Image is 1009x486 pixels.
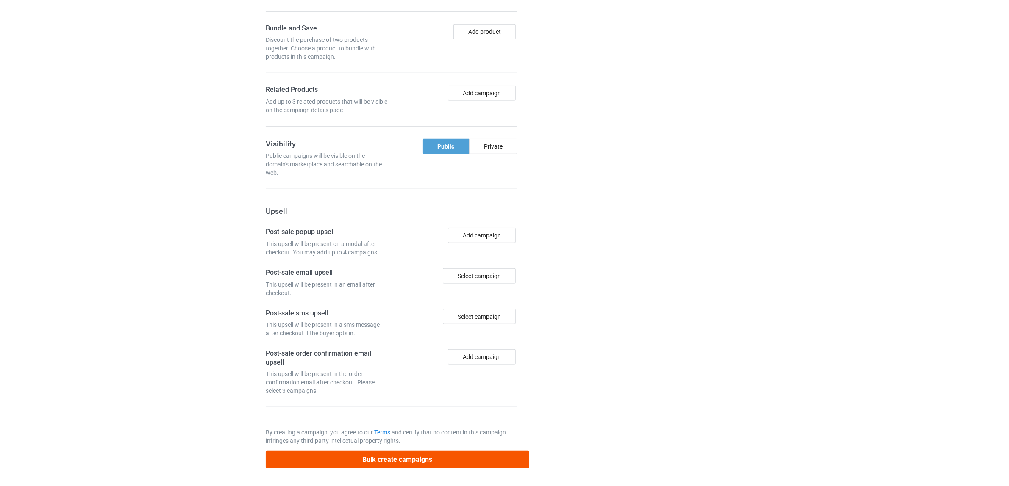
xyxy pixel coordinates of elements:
h4: Post-sale sms upsell [266,309,389,318]
button: Add campaign [448,349,516,364]
a: Terms [374,429,390,436]
h4: Bundle and Save [266,24,389,33]
div: Public campaigns will be visible on the domain's marketplace and searchable on the web. [266,152,389,177]
button: Bulk create campaigns [266,451,529,468]
div: Select campaign [443,309,516,324]
h4: Post-sale order confirmation email upsell [266,349,389,367]
h4: Post-sale popup upsell [266,228,389,237]
button: Add campaign [448,228,516,243]
div: This upsell will be present on a modal after checkout. You may add up to 4 campaigns. [266,240,389,257]
div: Private [469,139,517,154]
div: Public [423,139,469,154]
div: Add up to 3 related products that will be visible on the campaign details page [266,97,389,114]
div: Select campaign [443,268,516,284]
h4: Post-sale email upsell [266,268,389,277]
div: This upsell will be present in a sms message after checkout if the buyer opts in. [266,320,389,337]
h4: Related Products [266,86,389,94]
div: Discount the purchase of two products together. Choose a product to bundle with products in this ... [266,36,389,61]
button: Add campaign [448,86,516,101]
p: By creating a campaign, you agree to our and certify that no content in this campaign infringes a... [266,428,517,445]
h3: Visibility [266,139,389,149]
button: Add product [453,24,516,39]
div: This upsell will be present in an email after checkout. [266,280,389,297]
div: This upsell will be present in the order confirmation email after checkout. Please select 3 campa... [266,370,389,395]
h3: Upsell [266,206,517,216]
